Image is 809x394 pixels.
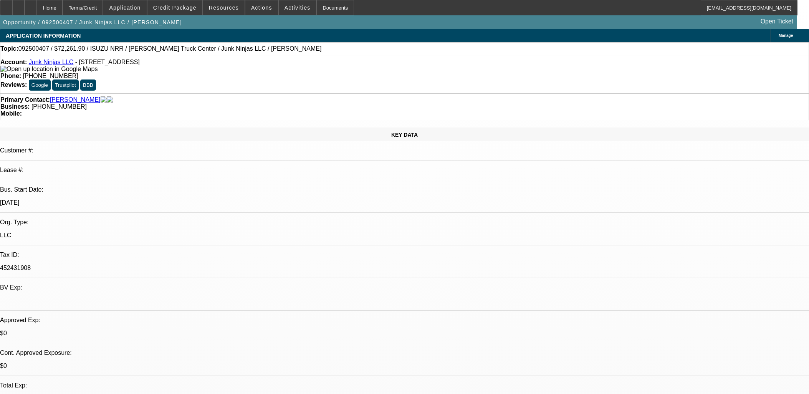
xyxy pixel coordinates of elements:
span: Application [109,5,141,11]
span: Manage [779,33,793,38]
strong: Primary Contact: [0,96,50,103]
span: [PHONE_NUMBER] [31,103,87,110]
span: - [STREET_ADDRESS] [75,59,140,65]
span: 092500407 / $72,261.90 / ISUZU NRR / [PERSON_NAME] Truck Center / Junk Ninjas LLC / [PERSON_NAME] [18,45,322,52]
strong: Mobile: [0,110,22,117]
button: Resources [203,0,245,15]
strong: Account: [0,59,27,65]
span: Opportunity / 092500407 / Junk Ninjas LLC / [PERSON_NAME] [3,19,182,25]
img: linkedin-icon.png [107,96,113,103]
button: Actions [245,0,278,15]
strong: Business: [0,103,30,110]
img: Open up location in Google Maps [0,66,98,73]
span: [PHONE_NUMBER] [23,73,78,79]
button: BBB [80,79,96,91]
span: KEY DATA [391,132,418,138]
strong: Reviews: [0,81,27,88]
a: Open Ticket [758,15,796,28]
button: Trustpilot [52,79,78,91]
strong: Phone: [0,73,21,79]
a: Junk Ninjas LLC [29,59,74,65]
a: [PERSON_NAME] [50,96,101,103]
span: APPLICATION INFORMATION [6,33,81,39]
button: Activities [279,0,316,15]
button: Application [103,0,146,15]
img: facebook-icon.png [101,96,107,103]
span: Activities [285,5,311,11]
a: View Google Maps [0,66,98,72]
button: Google [29,79,51,91]
span: Credit Package [153,5,197,11]
button: Credit Package [147,0,202,15]
span: Resources [209,5,239,11]
span: Actions [251,5,272,11]
strong: Topic: [0,45,18,52]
